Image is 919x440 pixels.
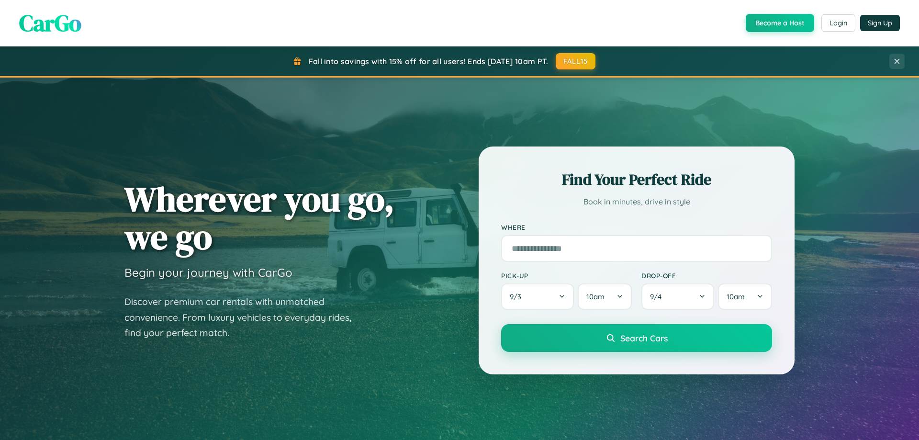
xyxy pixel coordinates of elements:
[124,265,292,280] h3: Begin your journey with CarGo
[124,180,394,256] h1: Wherever you go, we go
[746,14,814,32] button: Become a Host
[501,195,772,209] p: Book in minutes, drive in style
[124,294,364,341] p: Discover premium car rentals with unmatched convenience. From luxury vehicles to everyday rides, ...
[501,324,772,352] button: Search Cars
[501,223,772,231] label: Where
[19,7,81,39] span: CarGo
[586,292,605,301] span: 10am
[641,283,714,310] button: 9/4
[501,283,574,310] button: 9/3
[510,292,526,301] span: 9 / 3
[556,53,596,69] button: FALL15
[309,56,549,66] span: Fall into savings with 15% off for all users! Ends [DATE] 10am PT.
[501,271,632,280] label: Pick-up
[501,169,772,190] h2: Find Your Perfect Ride
[620,333,668,343] span: Search Cars
[727,292,745,301] span: 10am
[641,271,772,280] label: Drop-off
[860,15,900,31] button: Sign Up
[650,292,666,301] span: 9 / 4
[821,14,855,32] button: Login
[578,283,632,310] button: 10am
[718,283,772,310] button: 10am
